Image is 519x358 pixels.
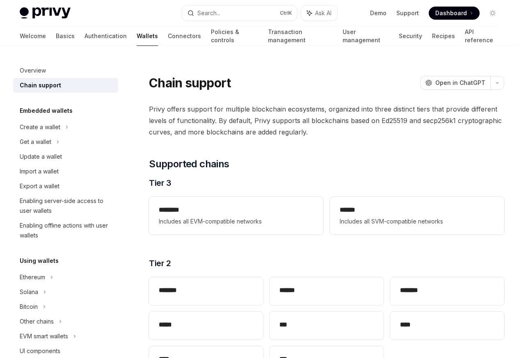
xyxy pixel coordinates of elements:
[465,26,499,46] a: API reference
[149,177,171,189] span: Tier 3
[20,256,59,266] h5: Using wallets
[486,7,499,20] button: Toggle dark mode
[315,9,332,17] span: Ask AI
[20,287,38,297] div: Solana
[432,26,455,46] a: Recipes
[182,6,297,21] button: Search...CtrlK
[13,218,118,243] a: Enabling offline actions with user wallets
[20,181,59,191] div: Export a wallet
[20,106,73,116] h5: Embedded wallets
[20,7,71,19] img: light logo
[370,9,386,17] a: Demo
[149,157,229,171] span: Supported chains
[13,179,118,194] a: Export a wallet
[20,331,68,341] div: EVM smart wallets
[13,194,118,218] a: Enabling server-side access to user wallets
[429,7,480,20] a: Dashboard
[137,26,158,46] a: Wallets
[435,9,467,17] span: Dashboard
[20,196,113,216] div: Enabling server-side access to user wallets
[211,26,258,46] a: Policies & controls
[149,258,171,269] span: Tier 2
[13,78,118,93] a: Chain support
[20,122,60,132] div: Create a wallet
[85,26,127,46] a: Authentication
[13,149,118,164] a: Update a wallet
[20,166,59,176] div: Import a wallet
[149,75,231,90] h1: Chain support
[20,272,45,282] div: Ethereum
[399,26,422,46] a: Security
[20,317,54,326] div: Other chains
[330,197,504,235] a: **** *Includes all SVM-compatible networks
[20,66,46,75] div: Overview
[20,152,62,162] div: Update a wallet
[20,302,38,312] div: Bitcoin
[20,346,60,356] div: UI components
[159,217,313,226] span: Includes all EVM-compatible networks
[56,26,75,46] a: Basics
[396,9,419,17] a: Support
[343,26,389,46] a: User management
[20,137,51,147] div: Get a wallet
[435,79,485,87] span: Open in ChatGPT
[420,76,490,90] button: Open in ChatGPT
[149,103,504,138] span: Privy offers support for multiple blockchain ecosystems, organized into three distinct tiers that...
[149,197,323,235] a: **** ***Includes all EVM-compatible networks
[13,164,118,179] a: Import a wallet
[20,80,61,90] div: Chain support
[168,26,201,46] a: Connectors
[301,6,337,21] button: Ask AI
[340,217,494,226] span: Includes all SVM-compatible networks
[20,221,113,240] div: Enabling offline actions with user wallets
[197,8,220,18] div: Search...
[20,26,46,46] a: Welcome
[280,10,292,16] span: Ctrl K
[268,26,333,46] a: Transaction management
[13,63,118,78] a: Overview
